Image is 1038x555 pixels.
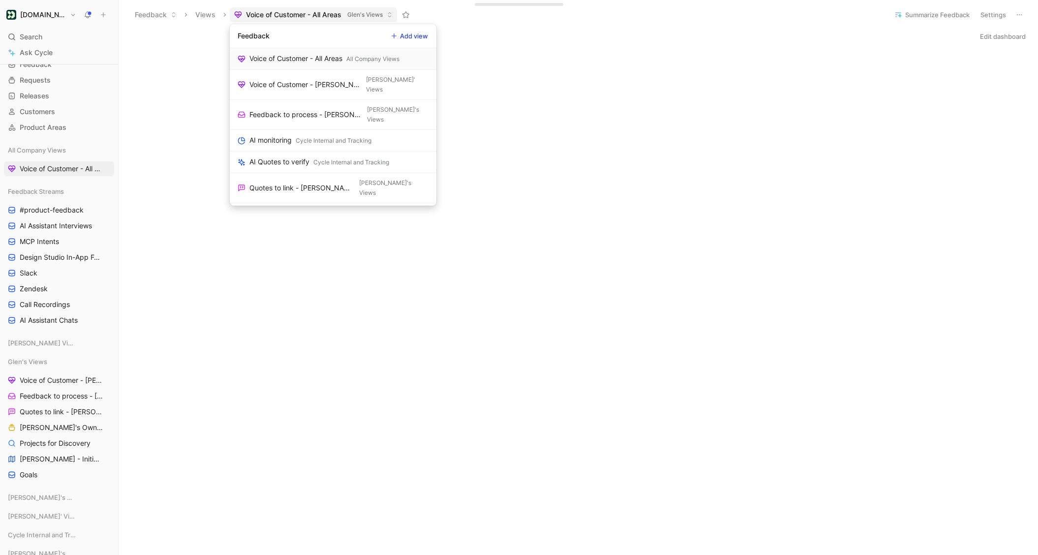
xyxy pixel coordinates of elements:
div: AI Quotes to verify [249,156,309,168]
div: Quotes to link - [PERSON_NAME] [249,182,355,194]
a: Feedback to process - [PERSON_NAME][PERSON_NAME]'s Views [230,100,436,130]
button: Add view [387,29,432,43]
div: Voice of Customer - [PERSON_NAME] [249,79,362,91]
div: All Company Views [346,54,399,64]
a: Voice of Customer - All AreasAll Company Views [230,48,436,70]
a: AI Quotes to verifyCycle Internal and Tracking [230,152,436,173]
div: Feedback to process - [PERSON_NAME] [249,109,363,121]
div: AI monitoring [249,134,292,146]
a: Quotes to link - [PERSON_NAME][PERSON_NAME]'s Views [230,173,436,203]
div: Cycle Internal and Tracking [313,157,389,167]
div: Feedback [238,30,270,42]
div: Voice of Customer - All Areas [249,53,342,64]
div: [PERSON_NAME]'s Views [367,105,428,124]
div: Cycle Internal and Tracking [296,136,371,146]
a: Voice of Customer - [PERSON_NAME][PERSON_NAME]' Views [230,70,436,100]
div: [PERSON_NAME]' Views [366,75,428,94]
div: [PERSON_NAME]'s Views [359,178,428,198]
a: AI monitoringCycle Internal and Tracking [230,130,436,152]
